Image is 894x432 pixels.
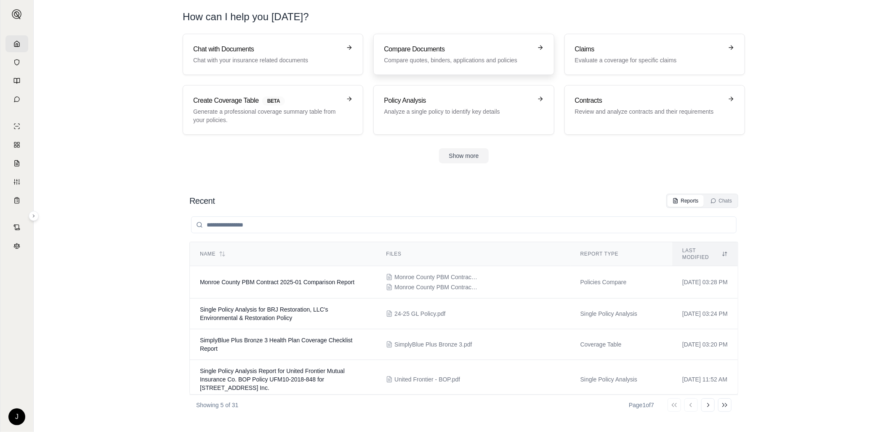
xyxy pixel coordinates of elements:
h3: Claims [575,44,723,54]
div: Chats [710,197,732,204]
button: Show more [439,148,489,163]
th: Report Type [570,242,672,266]
div: Reports [673,197,699,204]
a: Legal Search Engine [5,237,28,254]
button: Reports [668,195,704,207]
p: Review and analyze contracts and their requirements [575,107,723,116]
a: Coverage Table [5,192,28,209]
td: [DATE] 11:52 AM [672,360,738,399]
td: Policies Compare [570,266,672,299]
p: Analyze a single policy to identify key details [384,107,532,116]
p: Generate a professional coverage summary table from your policies. [193,107,341,124]
span: Single Policy Analysis Report for United Frontier Mutual Insurance Co. BOP Policy UFM10-2018-848 ... [200,368,345,391]
td: Single Policy Analysis [570,360,672,399]
h3: Policy Analysis [384,96,532,106]
td: [DATE] 03:20 PM [672,329,738,360]
span: Monroe County PBM Contract 2025-01 Open 90%.pdf [394,283,479,291]
a: Policy Comparisons [5,136,28,153]
h3: Compare Documents [384,44,532,54]
a: Chat [5,91,28,108]
a: Compare DocumentsCompare quotes, binders, applications and policies [373,34,554,75]
a: ContractsReview and analyze contracts and their requirements [564,85,745,135]
span: Monroe County PBM Contract 2025-01 Comparison Report [200,279,354,285]
p: Showing 5 of 31 [196,401,238,409]
a: Home [5,35,28,52]
a: Prompt Library [5,72,28,89]
th: Files [376,242,570,266]
p: Chat with your insurance related documents [193,56,341,64]
h1: How can I help you [DATE]? [183,10,745,24]
p: Evaluate a coverage for specific claims [575,56,723,64]
h3: Create Coverage Table [193,96,341,106]
td: [DATE] 03:24 PM [672,299,738,329]
button: Chats [705,195,737,207]
a: Single Policy [5,118,28,135]
button: Expand sidebar [8,6,25,23]
a: Policy AnalysisAnalyze a single policy to identify key details [373,85,554,135]
a: Claim Coverage [5,155,28,172]
span: BETA [262,96,285,106]
span: United Frontier - BOP.pdf [394,375,460,384]
h2: Recent [189,195,215,207]
span: SimplyBlue Plus Bronze 3 Health Plan Coverage Checklist Report [200,337,353,352]
div: Name [200,251,366,257]
span: SimplyBlue Plus Bronze 3.pdf [394,340,472,349]
span: Monroe County PBM Contract 2025-01 Open 100%.pdf [394,273,479,281]
a: Create Coverage TableBETAGenerate a professional coverage summary table from your policies. [183,85,363,135]
div: Page 1 of 7 [629,401,654,409]
a: Documents Vault [5,54,28,71]
button: Expand sidebar [29,211,39,221]
td: Single Policy Analysis [570,299,672,329]
a: ClaimsEvaluate a coverage for specific claims [564,34,745,75]
a: Contract Analysis [5,219,28,236]
h3: Chat with Documents [193,44,341,54]
p: Compare quotes, binders, applications and policies [384,56,532,64]
a: Chat with DocumentsChat with your insurance related documents [183,34,363,75]
td: [DATE] 03:28 PM [672,266,738,299]
td: Coverage Table [570,329,672,360]
div: J [8,408,25,425]
span: Single Policy Analysis for BRJ Restoration, LLC's Environmental & Restoration Policy [200,306,328,321]
img: Expand sidebar [12,9,22,19]
span: 24-25 GL Policy.pdf [394,309,445,318]
div: Last modified [682,247,728,261]
a: Custom Report [5,173,28,190]
h3: Contracts [575,96,723,106]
